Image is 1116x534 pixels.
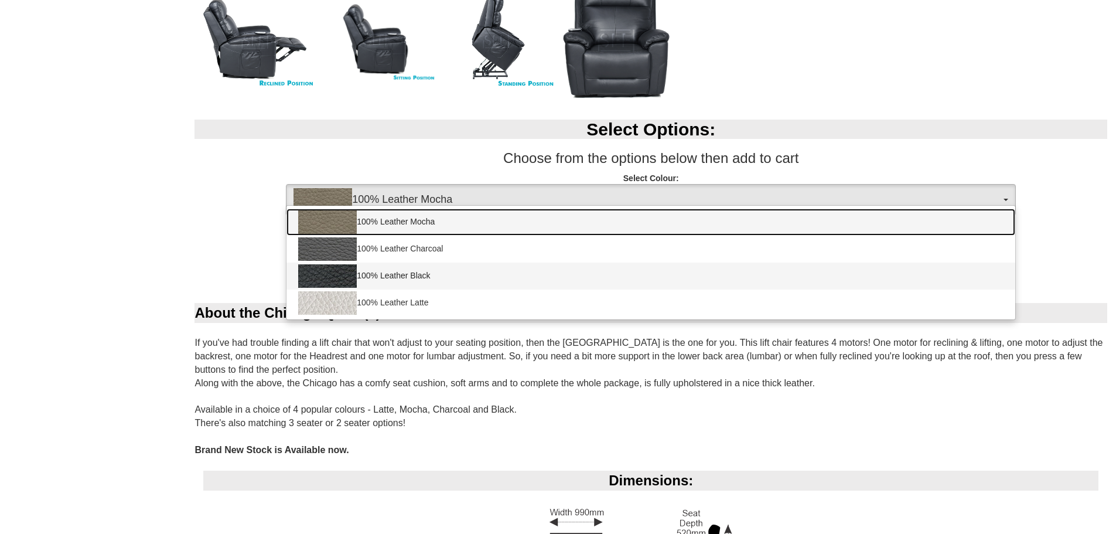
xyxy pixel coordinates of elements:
[623,174,679,183] strong: Select Colour:
[286,290,1015,317] a: 100% Leather Latte
[586,120,715,139] b: Select Options:
[298,291,357,315] img: 100% Leather Latte
[286,236,1015,263] a: 100% Leather Charcoal
[298,237,357,261] img: 100% Leather Charcoal
[293,188,1001,212] span: 100% Leather Mocha
[194,303,1107,323] div: About the Chicago Quad (4) Motor Lift Chair:
[286,209,1015,236] a: 100% Leather Mocha
[293,188,352,212] img: 100% Leather Mocha
[286,184,1016,216] button: 100% Leather Mocha100% Leather Mocha
[194,445,349,455] b: Brand New Stock is Available now.
[298,210,357,234] img: 100% Leather Mocha
[286,263,1015,290] a: 100% Leather Black
[298,264,357,288] img: 100% Leather Black
[194,151,1107,166] h3: Choose from the options below then add to cart
[203,471,1098,491] div: Dimensions:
